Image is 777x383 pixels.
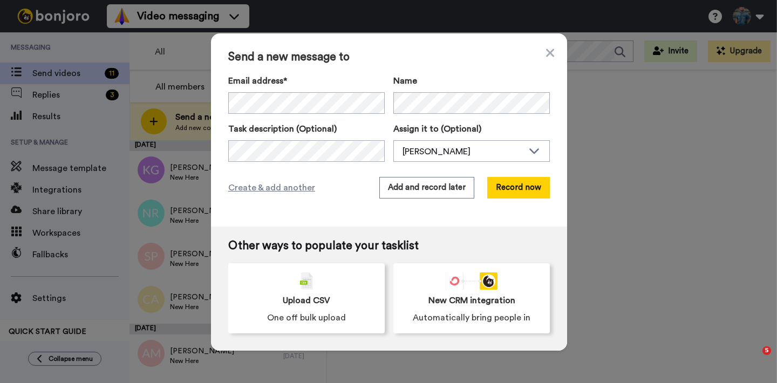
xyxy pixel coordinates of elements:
[228,181,315,194] span: Create & add another
[228,240,550,252] span: Other ways to populate your tasklist
[446,272,497,290] div: animation
[228,122,385,135] label: Task description (Optional)
[228,51,550,64] span: Send a new message to
[267,311,346,324] span: One off bulk upload
[403,145,523,158] div: [PERSON_NAME]
[393,74,417,87] span: Name
[300,272,313,290] img: csv-grey.png
[413,311,530,324] span: Automatically bring people in
[379,177,474,199] button: Add and record later
[487,177,550,199] button: Record now
[283,294,330,307] span: Upload CSV
[740,346,766,372] iframe: Intercom live chat
[393,122,550,135] label: Assign it to (Optional)
[762,346,771,355] span: 5
[428,294,515,307] span: New CRM integration
[228,74,385,87] label: Email address*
